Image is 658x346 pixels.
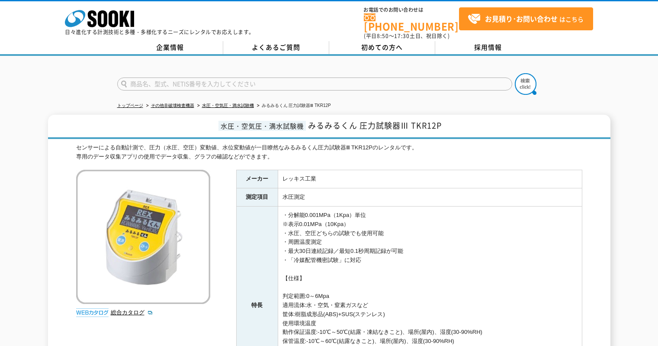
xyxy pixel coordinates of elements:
[151,103,194,108] a: その他非破壊検査機器
[76,308,109,317] img: webカタログ
[218,121,306,131] span: 水圧・空気圧・満水試験機
[223,41,329,54] a: よくあるご質問
[117,78,512,91] input: 商品名、型式、NETIS番号を入力してください
[65,29,254,35] p: 日々進化する計測技術と多種・多様化するニーズにレンタルでお応えします。
[76,170,210,304] img: みるみるくん 圧力試験器Ⅲ TKR12P
[117,103,143,108] a: トップページ
[278,170,582,188] td: レッキス工業
[202,103,254,108] a: 水圧・空気圧・満水試験機
[111,309,153,316] a: 総合カタログ
[364,7,459,13] span: お電話でのお問い合わせは
[515,73,536,95] img: btn_search.png
[485,13,558,24] strong: お見積り･お問い合わせ
[278,188,582,207] td: 水圧測定
[329,41,435,54] a: 初めての方へ
[236,170,278,188] th: メーカー
[117,41,223,54] a: 企業情報
[364,13,459,31] a: [PHONE_NUMBER]
[468,13,584,26] span: はこちら
[435,41,541,54] a: 採用情報
[236,188,278,207] th: 測定項目
[364,32,449,40] span: (平日 ～ 土日、祝日除く)
[255,101,331,110] li: みるみるくん 圧力試験器Ⅲ TKR12P
[76,143,582,162] div: センサーによる自動計測で、圧力（水圧、空圧）変動値、水位変動値が一目瞭然なみるみるくん圧力試験器Ⅲ TKR12Pのレンタルです。 専用のデータ収集アプリの使用でデータ収集、グラフの確認などができます。
[361,42,403,52] span: 初めての方へ
[308,120,442,131] span: みるみるくん 圧力試験器Ⅲ TKR12P
[394,32,410,40] span: 17:30
[459,7,593,30] a: お見積り･お問い合わせはこちら
[377,32,389,40] span: 8:50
